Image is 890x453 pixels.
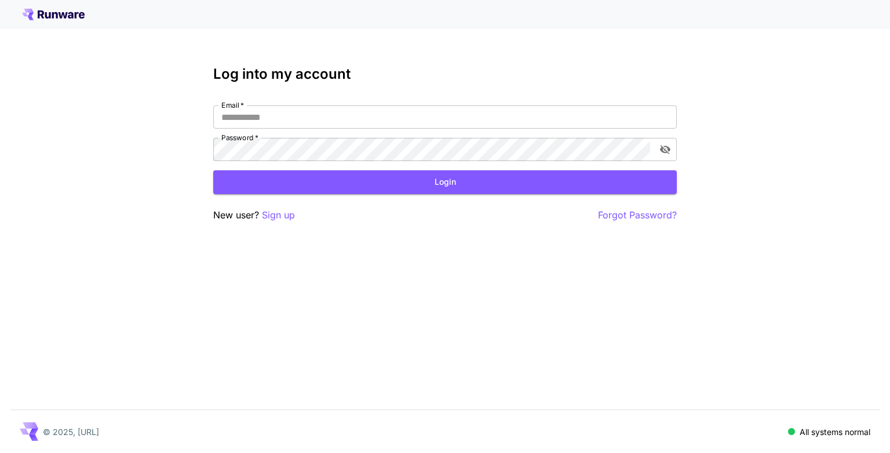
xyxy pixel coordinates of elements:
button: toggle password visibility [655,139,676,160]
p: New user? [213,208,295,222]
button: Forgot Password? [598,208,677,222]
p: © 2025, [URL] [43,426,99,438]
label: Email [221,100,244,110]
button: Login [213,170,677,194]
button: Sign up [262,208,295,222]
label: Password [221,133,258,143]
h3: Log into my account [213,66,677,82]
p: All systems normal [800,426,870,438]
